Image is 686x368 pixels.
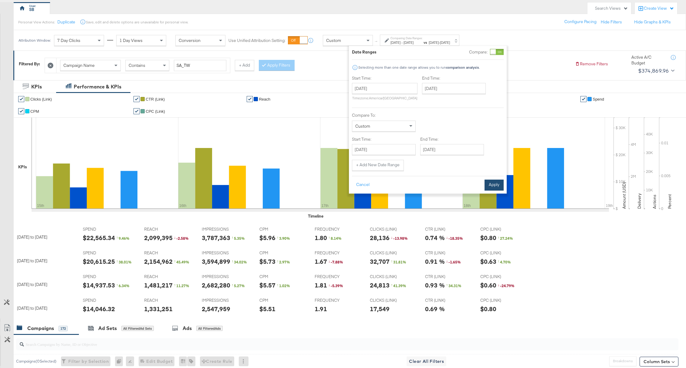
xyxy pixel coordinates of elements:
span: CTR (LINK) [425,226,471,232]
div: 3,594,899 [202,257,230,266]
label: Use Unified Attribution Setting: [228,38,286,43]
div: -2.58 % [174,236,192,241]
div: Save, edit and delete options are unavailable for personal view. [86,20,188,25]
span: CTR (Link) [146,97,165,101]
div: Selecting more than one date range allows you to run . [358,65,480,70]
span: 1 Day Views [120,38,143,43]
span: ↑ [498,235,500,240]
div: 6.34 % [116,283,134,288]
div: $14,937.53 [83,281,115,290]
div: $14,046.32 [83,304,115,313]
div: 1.80 [315,233,327,242]
div: 0.91 % [425,257,445,266]
span: ↑ [116,235,119,240]
span: CPC (LINK) [480,226,526,232]
span: ↓ [446,235,448,240]
span: ↑ [277,235,279,240]
div: $22,565.34 [83,233,115,242]
span: Spend [593,97,604,101]
div: Campaigns [27,325,54,332]
div: -5.39 % [328,283,346,288]
span: Campaign Name [63,63,95,68]
div: 1,481,217 [144,281,173,290]
div: 9.46 % [116,236,134,241]
div: $5.73 [259,257,275,266]
div: Personal View Actions: [18,20,55,25]
label: End Time: [422,75,488,81]
span: ↑ [231,235,234,240]
div: [DATE] to [DATE] [17,282,78,287]
span: ↑ [391,259,393,263]
span: ↑ [277,282,279,287]
span: ↑ [116,282,119,287]
div: -18.35 % [446,236,464,241]
div: -13.98 % [391,236,409,241]
div: 24,813 [370,281,390,290]
div: Attribution Window: [18,38,51,43]
span: IMPRESSIONS [202,226,247,232]
span: CPC (LINK) [480,250,526,256]
span: ↑ [446,282,448,287]
div: [DATE] to [DATE] [17,305,78,311]
div: 2.97 % [277,260,295,265]
div: -7.88 % [328,260,346,265]
div: 1.02 % [277,283,295,288]
div: Ad Sets [98,325,117,332]
div: 1.67 [315,257,327,266]
span: Clicks (Link) [30,97,52,101]
a: ✔ [18,108,24,114]
div: Date Ranges [352,49,377,55]
label: Comparing Date Ranges: [390,36,423,40]
label: Start Time: [352,136,416,142]
span: FREQUENCY [315,297,360,303]
button: Hide Filters [601,19,622,25]
span: ↓ [328,282,331,287]
span: ↑ [498,259,500,263]
label: Compare To: [352,112,504,118]
button: Remove Filters [575,61,608,67]
div: $5.51 [259,304,275,313]
div: 1.91 [315,304,327,313]
span: CPC (LINK) [480,274,526,280]
div: 5.27 % [231,283,250,288]
div: 32,707 [370,257,390,266]
div: 3.90 % [277,236,295,241]
text: Delivery [637,193,642,209]
div: All Filtered Ad Sets [121,326,154,331]
span: ↓ [391,235,393,240]
div: 28,136 [370,233,390,242]
div: SB [29,7,34,12]
span: CPM [259,274,305,280]
span: ↑ [231,259,234,263]
div: 1,331,251 [144,304,173,313]
span: IMPRESSIONS [202,297,247,303]
div: Search Views [595,5,628,11]
span: ↑ [174,259,176,263]
div: 34.31 % [446,283,464,288]
span: REACH [144,226,190,232]
span: ↓ [498,282,500,287]
strong: comparison analysis [446,65,479,70]
div: KPIs [18,164,27,170]
span: [DATE] [440,40,450,45]
span: [DATE] [429,40,439,45]
div: 17,549 [370,304,390,313]
text: Amount (USD) [621,182,627,209]
span: [DATE] [404,40,414,45]
span: REACH [144,297,190,303]
div: $5.57 [259,281,275,290]
span: CPC (LINK) [480,297,526,303]
span: Custom [355,123,370,129]
div: 41.39 % [391,283,409,288]
span: Reach [259,97,270,101]
div: 3,787,363 [202,233,230,242]
div: 8.14 % [328,236,346,241]
a: ✔ [18,96,24,102]
div: Campaigns ( 0 Selected) [16,359,56,364]
button: Hide Graphs & KPIs [634,19,671,25]
div: - [428,40,450,45]
span: 7 Day Clicks [57,38,80,43]
span: CPM [259,226,305,232]
span: ↑ [391,282,393,287]
div: 27.24 % [498,236,516,241]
